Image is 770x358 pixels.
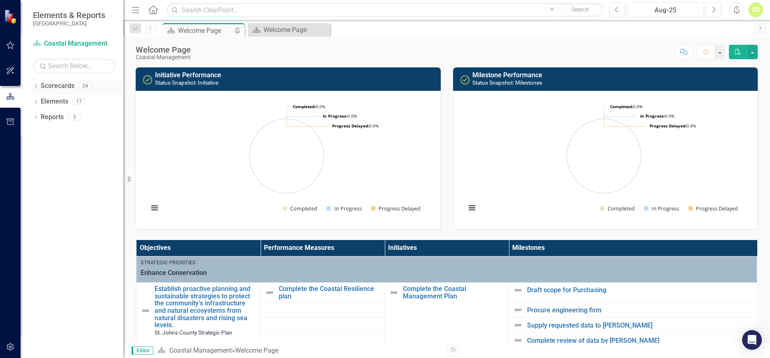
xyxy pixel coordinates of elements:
div: 5 [68,113,81,120]
img: Completed [460,75,470,85]
div: Chart. Highcharts interactive chart. [144,97,432,221]
div: Welcome Page [264,25,328,35]
svg: Interactive chart [462,97,746,221]
img: Completed [143,75,153,85]
img: Not Defined [389,288,399,298]
svg: Interactive chart [144,97,429,221]
td: Double-Click to Edit Right Click for Context Menu [509,303,757,318]
text: 0.0% [323,113,357,119]
a: Establish proactive planning and sustainable strategies to protect the community’s infrastructure... [155,285,256,329]
img: Not Defined [513,335,523,345]
td: Double-Click to Edit Right Click for Context Menu [261,283,385,303]
button: Show Progress Delayed [688,205,739,212]
text: In Progress [334,205,361,212]
img: ClearPoint Strategy [4,9,18,24]
td: Double-Click to Edit Right Click for Context Menu [509,333,757,348]
button: Search [560,4,601,16]
div: 24 [79,83,92,90]
a: Scorecards [41,81,74,91]
a: Procure engineering firm [527,307,753,314]
text: 0.0% [293,104,325,109]
a: Supply requested data to [PERSON_NAME] [527,322,753,329]
small: Status Snapshot: Milestones [472,79,542,86]
div: Welcome Page [136,45,191,54]
text: 0.0% [640,113,674,119]
tspan: Completed: [610,104,633,109]
tspan: Completed: [293,104,316,109]
button: Show Progress Delayed [371,205,421,212]
a: Coastal Management [33,39,115,49]
img: Not Defined [513,305,523,315]
text: 0.0% [650,123,696,129]
td: Double-Click to Edit [136,256,757,283]
button: View chart menu, Chart [149,202,160,214]
div: 17 [72,98,86,105]
div: Welcome Page [235,346,278,354]
a: Draft scope for Purchasing [527,286,753,294]
a: Welcome Page [250,25,328,35]
button: SS [748,2,763,17]
a: Reports [41,113,64,122]
button: Aug-25 [627,2,704,17]
img: Not Defined [513,285,523,295]
div: Welcome Page [178,25,232,36]
button: Show Completed [600,205,634,212]
tspan: In Progress: [640,113,665,119]
span: St. Johns County Strategic Plan [155,329,232,336]
button: View chart menu, Chart [466,202,478,214]
span: Elements & Reports [33,10,105,20]
div: Chart. Highcharts interactive chart. [462,97,749,221]
input: Search ClearPoint... [166,3,603,17]
text: 0.0% [332,123,379,129]
text: 0.0% [610,104,643,109]
a: Elements [41,97,68,106]
tspan: In Progress: [323,113,347,119]
a: Coastal Management [169,346,231,354]
input: Search Below... [33,59,115,73]
button: Show In Progress [326,205,361,212]
a: Initiative Performance [155,71,221,79]
span: Editor [132,346,153,355]
img: Not Defined [141,306,150,316]
div: Aug-25 [630,5,701,15]
a: Complete review of data by [PERSON_NAME] [527,337,753,344]
button: Show In Progress [643,205,679,212]
a: Complete the Coastal Management Plan [403,285,504,300]
a: Milestone Performance [472,71,542,79]
button: Show Completed [282,205,317,212]
small: Status Snapshot: Initiative [155,79,218,86]
div: Coastal Management [136,54,191,60]
tspan: Progress Delayed: [650,123,687,129]
td: Double-Click to Edit Right Click for Context Menu [509,283,757,303]
span: Search [571,6,589,13]
div: » [157,346,440,356]
tspan: Progress Delayed: [332,123,369,129]
img: Not Defined [513,320,523,330]
a: Complete the Coastal Resilience plan [279,285,380,300]
span: Enhance Conservation [141,268,753,278]
img: Not Defined [265,288,275,298]
div: Open Intercom Messenger [742,330,762,350]
td: Double-Click to Edit Right Click for Context Menu [509,318,757,333]
small: [GEOGRAPHIC_DATA] [33,20,105,27]
div: Strategic Priorities [141,259,753,266]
